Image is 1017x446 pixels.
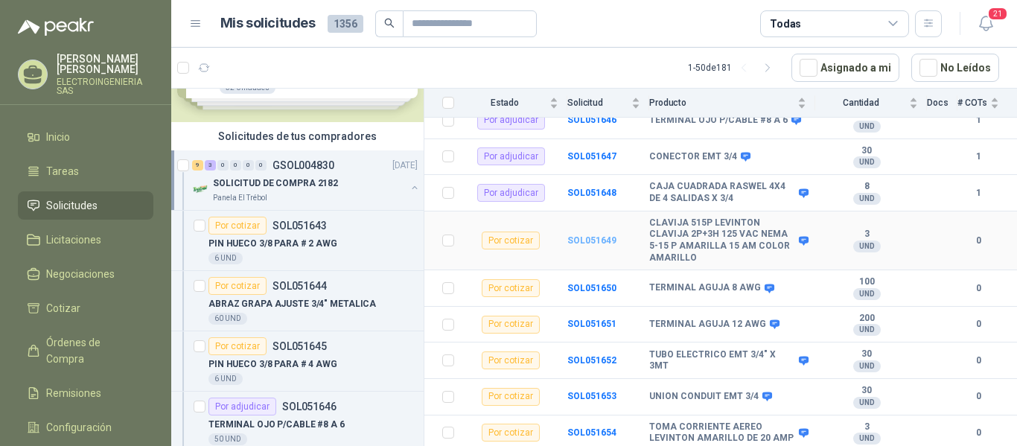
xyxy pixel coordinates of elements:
[853,156,881,168] div: UND
[46,334,139,367] span: Órdenes de Compra
[649,151,737,163] b: CONECTOR EMT 3/4
[46,197,98,214] span: Solicitudes
[482,232,540,249] div: Por cotizar
[853,240,881,252] div: UND
[957,113,999,127] b: 1
[272,220,327,231] p: SOL051643
[384,18,395,28] span: search
[987,7,1008,21] span: 21
[957,426,999,440] b: 0
[791,54,899,82] button: Asignado a mi
[477,112,545,130] div: Por adjudicar
[815,313,918,325] b: 200
[853,121,881,133] div: UND
[171,331,424,392] a: Por cotizarSOL051645PIN HUECO 3/8 PARA # 4 AWG6 UND
[171,211,424,271] a: Por cotizarSOL051643PIN HUECO 3/8 PARA # 2 AWG6 UND
[567,235,616,246] b: SOL051649
[482,316,540,334] div: Por cotizar
[567,115,616,125] b: SOL051646
[911,54,999,82] button: No Leídos
[46,232,101,248] span: Licitaciones
[171,271,424,331] a: Por cotizarSOL051644ABRAZ GRAPA AJUSTE 3/4" METALICA60 UND
[208,337,267,355] div: Por cotizar
[972,10,999,37] button: 21
[477,147,545,165] div: Por adjudicar
[477,184,545,202] div: Por adjudicar
[18,191,153,220] a: Solicitudes
[282,401,337,412] p: SOL051646
[649,217,795,264] b: CLAVIJA 515P LEVINTON CLAVIJA 2P+3H 125 VAC NEMA 5-15 P AMARILLA 15 AM COLOR AMARILLO
[567,151,616,162] b: SOL051647
[272,281,327,291] p: SOL051644
[18,123,153,151] a: Inicio
[213,192,267,204] p: Panela El Trébol
[220,13,316,34] h1: Mis solicitudes
[208,433,247,445] div: 50 UND
[208,418,345,432] p: TERMINAL OJO P/CABLE #8 A 6
[815,145,918,157] b: 30
[649,89,815,118] th: Producto
[208,357,337,372] p: PIN HUECO 3/8 PARA # 4 AWG
[853,397,881,409] div: UND
[171,122,424,150] div: Solicitudes de tus compradores
[567,188,616,198] a: SOL051648
[18,226,153,254] a: Licitaciones
[482,351,540,369] div: Por cotizar
[18,379,153,407] a: Remisiones
[853,193,881,205] div: UND
[567,319,616,329] a: SOL051651
[815,276,918,288] b: 100
[567,89,649,118] th: Solicitud
[208,398,276,415] div: Por adjudicar
[957,89,1017,118] th: # COTs
[208,237,337,251] p: PIN HUECO 3/8 PARA # 2 AWG
[649,181,795,204] b: CAJA CUADRADA RASWEL 4X4 DE 4 SALIDAS X 3/4
[567,283,616,293] a: SOL051650
[957,389,999,404] b: 0
[815,421,918,433] b: 3
[649,115,788,127] b: TERMINAL OJO P/CABLE #8 A 6
[57,77,153,95] p: ELECTROINGENIERIA SAS
[853,324,881,336] div: UND
[567,427,616,438] b: SOL051654
[208,297,376,311] p: ABRAZ GRAPA AJUSTE 3/4" METALICA
[567,355,616,366] a: SOL051652
[649,349,795,372] b: TUBO ELECTRICO EMT 3/4" X 3MT
[208,313,247,325] div: 60 UND
[18,294,153,322] a: Cotizar
[46,300,80,316] span: Cotizar
[192,180,210,198] img: Company Logo
[567,98,628,108] span: Solicitud
[205,160,216,171] div: 3
[853,433,881,445] div: UND
[392,159,418,173] p: [DATE]
[853,288,881,300] div: UND
[463,89,567,118] th: Estado
[649,282,761,294] b: TERMINAL AGUJA 8 AWG
[567,391,616,401] a: SOL051653
[217,160,229,171] div: 0
[688,56,780,80] div: 1 - 50 de 181
[649,98,794,108] span: Producto
[815,181,918,193] b: 8
[463,98,546,108] span: Estado
[57,54,153,74] p: [PERSON_NAME] [PERSON_NAME]
[482,424,540,442] div: Por cotizar
[192,156,421,204] a: 9 3 0 0 0 0 GSOL004830[DATE] Company LogoSOLICITUD DE COMPRA 2182Panela El Trébol
[957,98,987,108] span: # COTs
[208,277,267,295] div: Por cotizar
[18,328,153,373] a: Órdenes de Compra
[815,348,918,360] b: 30
[208,252,243,264] div: 6 UND
[328,15,363,33] span: 1356
[213,176,338,191] p: SOLICITUD DE COMPRA 2182
[255,160,267,171] div: 0
[853,360,881,372] div: UND
[243,160,254,171] div: 0
[192,160,203,171] div: 9
[482,388,540,406] div: Por cotizar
